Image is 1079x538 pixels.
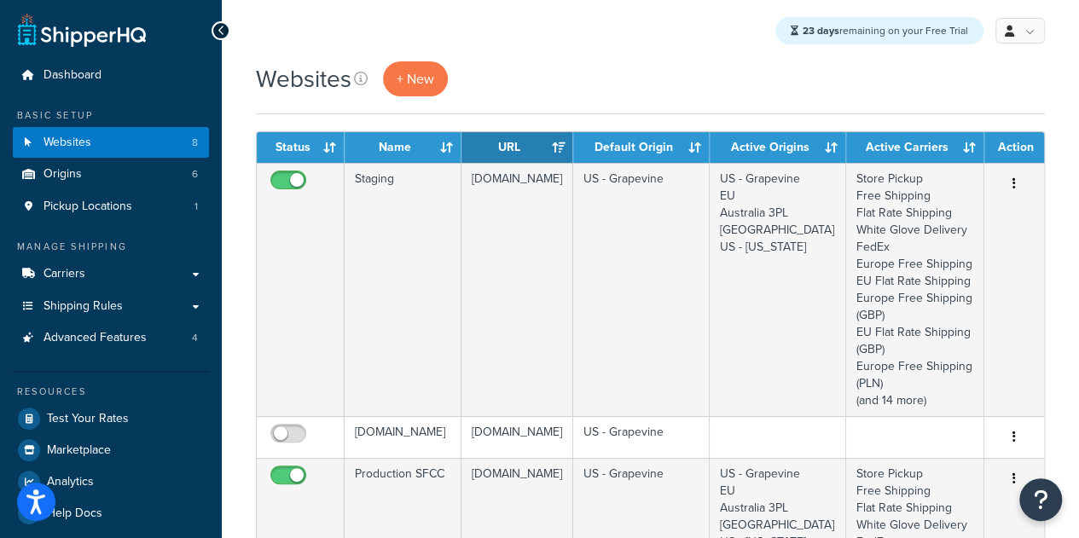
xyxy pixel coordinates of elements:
th: Action [984,132,1044,163]
span: 1 [194,200,198,214]
span: Test Your Rates [47,412,129,426]
h1: Websites [256,62,351,95]
span: + New [397,69,434,89]
a: ShipperHQ Home [18,13,146,47]
a: Analytics [13,466,209,497]
span: Pickup Locations [44,200,132,214]
a: Websites 8 [13,127,209,159]
strong: 23 days [803,23,839,38]
a: Origins 6 [13,159,209,190]
span: Shipping Rules [44,299,123,314]
td: Store Pickup Free Shipping Flat Rate Shipping White Glove Delivery FedEx Europe Free Shipping EU ... [846,163,984,416]
span: 6 [192,167,198,182]
th: Active Carriers: activate to sort column ascending [846,132,984,163]
th: URL: activate to sort column ascending [461,132,573,163]
span: 8 [192,136,198,150]
td: US - Grapevine EU Australia 3PL [GEOGRAPHIC_DATA] US - [US_STATE] [710,163,846,416]
td: US - Grapevine [573,163,710,416]
a: Pickup Locations 1 [13,191,209,223]
span: Carriers [44,267,85,281]
span: Help Docs [47,506,102,521]
span: Websites [44,136,91,150]
a: Marketplace [13,435,209,466]
a: Test Your Rates [13,403,209,434]
button: Open Resource Center [1019,478,1062,521]
a: Advanced Features 4 [13,322,209,354]
th: Status: activate to sort column ascending [257,132,345,163]
a: Carriers [13,258,209,290]
span: 4 [192,331,198,345]
a: Dashboard [13,60,209,91]
div: Resources [13,385,209,399]
td: Staging [345,163,461,416]
li: Websites [13,127,209,159]
div: remaining on your Free Trial [775,17,983,44]
li: Origins [13,159,209,190]
span: Advanced Features [44,331,147,345]
td: [DOMAIN_NAME] [461,416,573,458]
span: Analytics [47,475,94,489]
a: Shipping Rules [13,291,209,322]
td: US - Grapevine [573,416,710,458]
div: Basic Setup [13,108,209,123]
li: Pickup Locations [13,191,209,223]
td: [DOMAIN_NAME] [345,416,461,458]
a: + New [383,61,448,96]
span: Origins [44,167,82,182]
a: Help Docs [13,498,209,529]
th: Name: activate to sort column ascending [345,132,461,163]
div: Manage Shipping [13,240,209,254]
th: Default Origin: activate to sort column ascending [573,132,710,163]
span: Dashboard [44,68,102,83]
span: Marketplace [47,443,111,458]
li: Advanced Features [13,322,209,354]
th: Active Origins: activate to sort column ascending [710,132,846,163]
td: [DOMAIN_NAME] [461,163,573,416]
